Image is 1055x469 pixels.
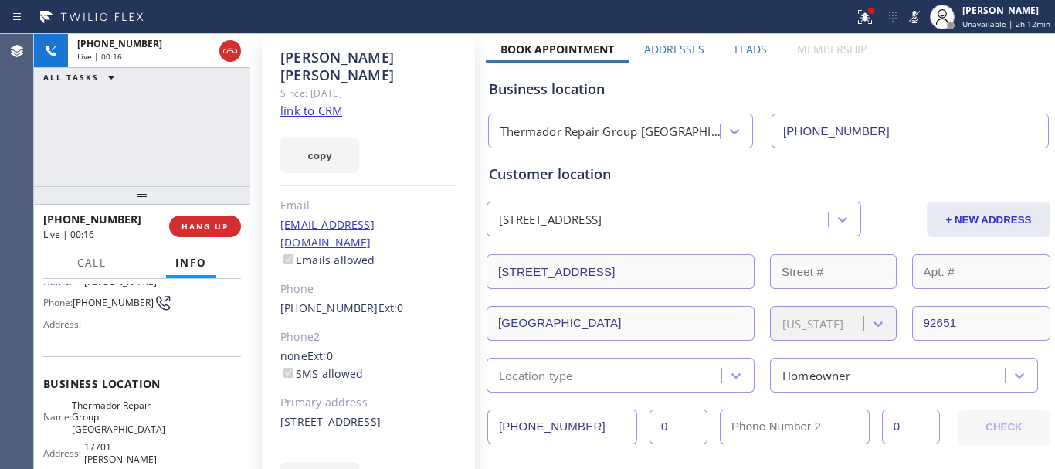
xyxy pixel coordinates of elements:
span: 17701 [PERSON_NAME] [84,441,161,465]
input: Ext. [650,410,707,444]
input: Apt. # [912,254,1051,289]
span: Live | 00:16 [43,228,94,241]
span: HANG UP [181,221,229,232]
span: [PHONE_NUMBER] [77,37,162,50]
span: Phone: [43,297,73,308]
button: Info [166,248,216,278]
input: Phone Number 2 [720,410,870,444]
div: [STREET_ADDRESS] [499,211,602,229]
label: Book Appointment [500,42,614,56]
input: Phone Number [487,410,637,444]
div: Email [280,197,457,215]
div: Thermador Repair Group [GEOGRAPHIC_DATA] [500,123,721,141]
div: [STREET_ADDRESS] [280,413,457,431]
div: Customer location [489,164,1048,185]
input: City [487,306,755,341]
input: ZIP [912,306,1051,341]
input: Phone Number [772,114,1049,148]
input: Emails allowed [283,254,293,264]
input: Address [487,254,755,289]
label: Leads [734,42,767,56]
a: [PHONE_NUMBER] [280,301,378,315]
button: copy [280,138,359,173]
button: Mute [904,6,925,28]
button: Hang up [219,40,241,62]
span: Call [77,256,107,270]
input: Street # [770,254,897,289]
input: SMS allowed [283,368,293,378]
span: [PHONE_NUMBER] [43,212,141,226]
div: Phone [280,280,457,298]
button: ALL TASKS [34,68,130,87]
button: HANG UP [169,216,241,237]
span: Thermador Repair Group [GEOGRAPHIC_DATA] [72,399,165,435]
span: Address: [43,318,84,330]
div: [PERSON_NAME] [962,4,1050,17]
span: Info [175,256,207,270]
span: Live | 00:16 [77,51,122,62]
label: Emails allowed [280,253,375,267]
button: Call [68,248,116,278]
div: Primary address [280,394,457,412]
div: none [280,348,457,383]
a: [EMAIL_ADDRESS][DOMAIN_NAME] [280,217,375,250]
span: Ext: 0 [378,301,404,315]
label: Addresses [644,42,704,56]
span: [PERSON_NAME] [84,276,161,287]
div: Homeowner [782,366,850,384]
input: Ext. 2 [882,410,940,444]
div: [PERSON_NAME] [PERSON_NAME] [280,49,457,84]
div: Since: [DATE] [280,84,457,102]
div: Location type [499,366,573,384]
button: CHECK [958,410,1050,445]
button: + NEW ADDRESS [927,202,1050,237]
span: ALL TASKS [43,72,99,83]
a: link to CRM [280,103,342,118]
span: Address: [43,447,84,459]
label: SMS allowed [280,366,363,381]
span: Business location [43,376,241,391]
span: Name: [43,276,84,287]
div: Business location [489,79,1048,100]
label: Membership [797,42,867,56]
span: Unavailable | 2h 12min [962,19,1050,29]
span: Name: [43,411,72,423]
div: Phone2 [280,328,457,346]
span: [PHONE_NUMBER] [73,297,154,308]
span: Ext: 0 [307,348,333,363]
